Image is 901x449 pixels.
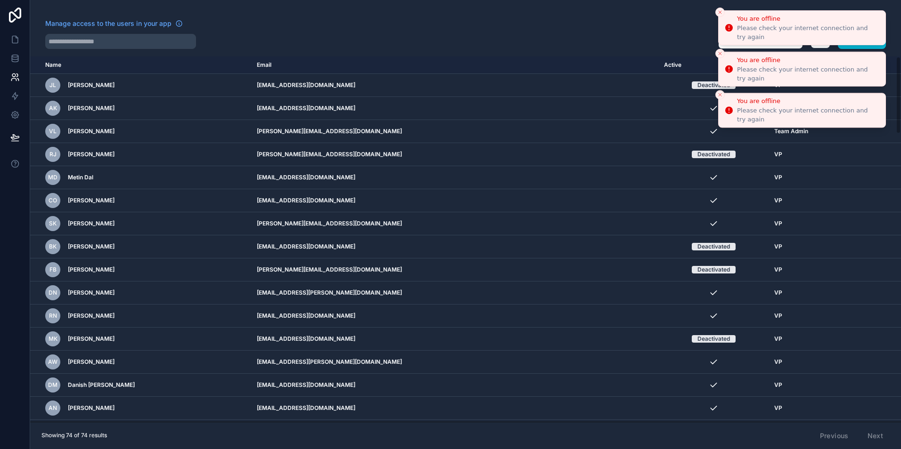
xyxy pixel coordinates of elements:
td: [EMAIL_ADDRESS][DOMAIN_NAME] [251,97,658,120]
span: VP [774,197,782,204]
td: [EMAIL_ADDRESS][DOMAIN_NAME] [251,328,658,351]
span: [PERSON_NAME] [68,358,115,366]
span: RN [49,312,57,320]
td: [PERSON_NAME][EMAIL_ADDRESS][DOMAIN_NAME] [251,120,658,143]
span: VL [49,128,57,135]
td: [PERSON_NAME][EMAIL_ADDRESS][DOMAIN_NAME] [251,143,658,166]
div: You are offline [737,56,878,65]
td: [EMAIL_ADDRESS][DOMAIN_NAME] [251,397,658,420]
span: [PERSON_NAME] [68,128,115,135]
td: [EMAIL_ADDRESS][DOMAIN_NAME] [251,74,658,97]
div: Please check your internet connection and try again [737,65,878,82]
span: VP [774,151,782,158]
span: Manage access to the users in your app [45,19,172,28]
td: [EMAIL_ADDRESS][DOMAIN_NAME] [251,420,658,443]
a: Manage access to the users in your app [45,19,183,28]
span: Danish [PERSON_NAME] [68,381,135,389]
div: Deactivated [697,266,730,273]
span: [PERSON_NAME] [68,104,115,112]
span: MD [48,174,57,181]
span: [PERSON_NAME] [68,266,115,273]
span: SK [49,220,57,227]
td: [PERSON_NAME][EMAIL_ADDRESS][DOMAIN_NAME] [251,258,658,281]
td: [EMAIL_ADDRESS][DOMAIN_NAME] [251,235,658,258]
td: [EMAIL_ADDRESS][PERSON_NAME][DOMAIN_NAME] [251,281,658,305]
span: VP [774,381,782,389]
button: Close toast [715,8,725,17]
div: Deactivated [697,335,730,343]
span: [PERSON_NAME] [68,197,115,204]
span: AK [49,104,57,112]
span: JL [49,81,56,89]
div: You are offline [737,96,878,106]
span: VP [774,312,782,320]
span: [PERSON_NAME] [68,151,115,158]
div: Deactivated [697,81,730,89]
span: VP [774,335,782,343]
th: Name [30,56,251,74]
span: Metin Dal [68,174,93,181]
span: [PERSON_NAME] [68,335,115,343]
span: RJ [49,151,57,158]
span: AW [48,358,57,366]
span: [PERSON_NAME] [68,312,115,320]
button: Close toast [715,90,725,99]
div: scrollable content [30,56,901,422]
td: [EMAIL_ADDRESS][DOMAIN_NAME] [251,166,658,189]
button: Close toast [715,49,725,58]
span: FB [49,266,57,273]
td: [EMAIL_ADDRESS][DOMAIN_NAME] [251,305,658,328]
span: VP [774,358,782,366]
div: You are offline [737,14,878,24]
span: DN [49,289,57,297]
span: [PERSON_NAME] [68,404,115,412]
span: VP [774,243,782,250]
td: [PERSON_NAME][EMAIL_ADDRESS][DOMAIN_NAME] [251,212,658,235]
th: Active [658,56,769,74]
span: [PERSON_NAME] [68,289,115,297]
span: VP [774,266,782,273]
span: AN [49,404,57,412]
span: VP [774,404,782,412]
div: Please check your internet connection and try again [737,24,878,41]
span: VP [774,289,782,297]
span: DM [48,381,57,389]
span: [PERSON_NAME] [68,81,115,89]
div: Deactivated [697,243,730,250]
div: Please check your internet connection and try again [737,107,878,124]
td: [EMAIL_ADDRESS][DOMAIN_NAME] [251,189,658,212]
span: BK [49,243,57,250]
span: Showing 74 of 74 results [41,432,107,439]
td: [EMAIL_ADDRESS][DOMAIN_NAME] [251,374,658,397]
span: Team Admin [774,128,808,135]
th: Email [251,56,658,74]
td: [EMAIL_ADDRESS][PERSON_NAME][DOMAIN_NAME] [251,351,658,374]
span: CO [49,197,57,204]
span: VP [774,174,782,181]
span: [PERSON_NAME] [68,220,115,227]
span: VP [774,220,782,227]
span: [PERSON_NAME] [68,243,115,250]
span: MK [49,335,57,343]
div: Deactivated [697,151,730,158]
